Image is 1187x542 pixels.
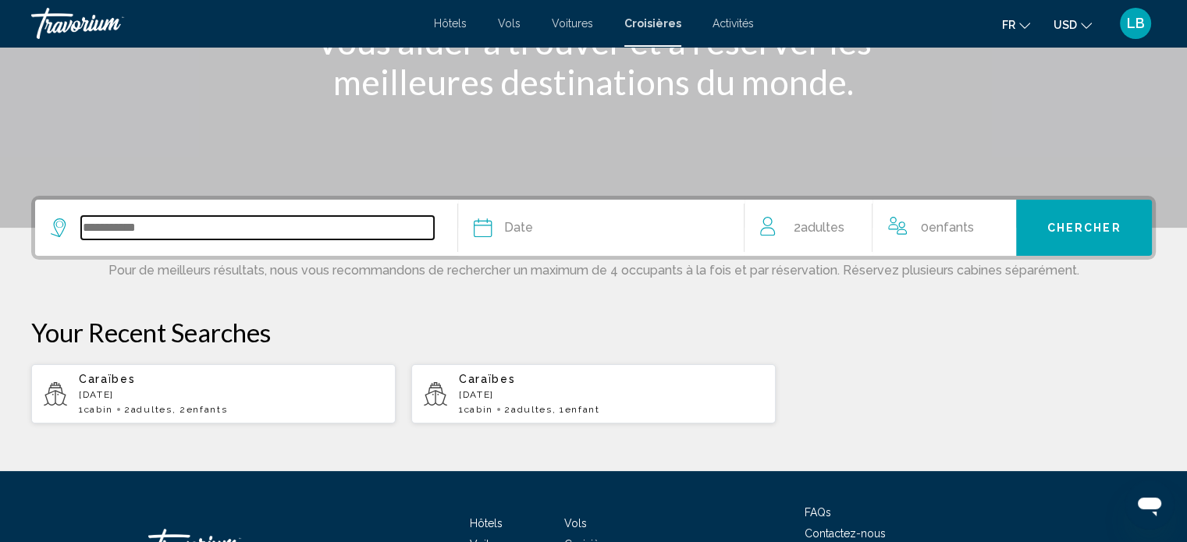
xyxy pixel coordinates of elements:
[79,389,383,400] p: [DATE]
[793,217,844,239] span: 2
[459,373,515,385] span: Caraïbes
[511,404,553,415] span: Adultes
[434,17,467,30] a: Hôtels
[564,517,587,530] a: Vols
[84,404,113,415] span: cabin
[921,217,974,239] span: 0
[805,506,831,519] a: FAQs
[79,404,113,415] span: 1
[459,404,493,415] span: 1
[79,373,135,385] span: Caraïbes
[411,363,776,424] button: Caraïbes[DATE]1cabin2Adultes, 1Enfant
[745,200,1016,256] button: Travelers: 2 adults, 0 children
[565,404,600,415] span: Enfant
[31,260,1156,278] p: Pour de meilleurs résultats, nous vous recommandons de rechercher un maximum de 4 occupants à la ...
[470,517,503,530] a: Hôtels
[504,217,533,239] span: Date
[498,17,521,30] a: Vols
[35,200,1152,256] div: Search widget
[131,404,172,415] span: Adultes
[1115,7,1156,40] button: User Menu
[187,404,228,415] span: Enfants
[1125,480,1175,530] iframe: Bouton de lancement de la fenêtre de messagerie
[172,404,228,415] span: , 2
[301,21,887,102] h1: Vous aider à trouver et à réserver les meilleures destinations du monde.
[805,527,886,540] a: Contactez-nous
[464,404,493,415] span: cabin
[459,389,763,400] p: [DATE]
[713,17,754,30] a: Activités
[929,220,974,235] span: Enfants
[1127,16,1145,31] span: LB
[1054,19,1077,31] span: USD
[624,17,681,30] a: Croisières
[474,200,729,256] button: Date
[552,17,593,30] a: Voitures
[1054,13,1092,36] button: Change currency
[124,404,172,415] span: 2
[1002,19,1015,31] span: fr
[1047,222,1121,235] span: Chercher
[553,404,600,415] span: , 1
[504,404,552,415] span: 2
[1016,200,1152,256] button: Chercher
[1002,13,1030,36] button: Change language
[31,317,1156,348] p: Your Recent Searches
[31,8,418,39] a: Travorium
[31,363,396,424] button: Caraïbes[DATE]1cabin2Adultes, 2Enfants
[800,220,844,235] span: Adultes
